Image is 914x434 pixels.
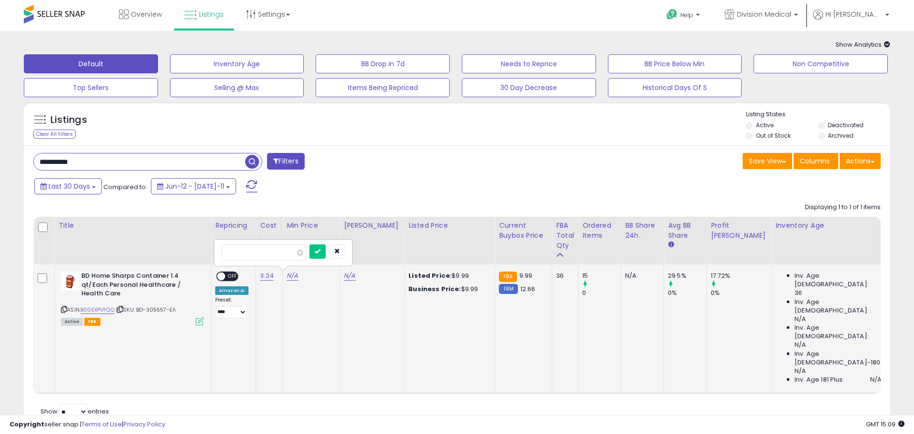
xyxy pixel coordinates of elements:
span: Inv. Age [DEMOGRAPHIC_DATA]: [795,298,882,315]
span: 12.66 [520,284,536,293]
button: Filters [267,153,304,170]
label: Active [756,121,774,129]
span: | SKU: BD-305557-EA [116,306,176,313]
span: OFF [225,273,240,281]
span: 2025-08-11 15:09 GMT [866,420,904,429]
div: FBA Total Qty [556,221,574,251]
button: Selling @ Max [170,78,304,97]
button: 30 Day Decrease [462,78,596,97]
a: Help [659,1,709,31]
button: Save View [743,153,792,169]
small: FBA [499,272,517,282]
span: N/A [795,341,806,349]
div: Listed Price [408,221,491,231]
a: N/A [344,271,355,281]
i: Get Help [666,9,678,20]
span: 9.99 [519,271,533,280]
b: Listed Price: [408,271,452,280]
a: Privacy Policy [123,420,165,429]
div: Preset: [215,297,248,318]
strong: Copyright [10,420,44,429]
span: N/A [870,375,882,384]
div: Title [59,221,207,231]
a: Hi [PERSON_NAME] [813,10,889,31]
span: All listings currently available for purchase on Amazon [61,318,83,326]
button: Actions [840,153,881,169]
div: 29.5% [668,272,706,280]
div: 0% [668,289,706,297]
button: Last 30 Days [34,178,102,194]
label: Archived [828,131,854,140]
div: ASIN: [61,272,204,324]
small: Avg BB Share. [668,241,674,249]
button: Items Being Repriced [316,78,450,97]
span: Jun-12 - [DATE]-11 [165,182,224,191]
span: Last 30 Days [49,182,90,191]
span: Columns [800,156,830,166]
small: FBM [499,284,517,294]
span: Compared to: [103,182,147,192]
p: Listing States: [746,110,890,119]
button: Non Competitive [754,54,888,73]
div: Displaying 1 to 1 of 1 items [805,203,881,212]
button: Jun-12 - [DATE]-11 [151,178,236,194]
div: Cost [260,221,278,231]
button: Needs to Reprice [462,54,596,73]
b: Business Price: [408,284,461,293]
span: Listings [199,10,224,19]
span: Inv. Age [DEMOGRAPHIC_DATA]: [795,272,882,289]
div: $9.99 [408,272,487,280]
button: Default [24,54,158,73]
label: Out of Stock [756,131,791,140]
span: Inv. Age [DEMOGRAPHIC_DATA]-180: [795,350,882,367]
div: Clear All Filters [33,130,76,139]
span: N/A [795,315,806,323]
button: Inventory Age [170,54,304,73]
div: seller snap | | [10,420,165,429]
img: 31zI5lYuBKL._SL40_.jpg [61,272,79,291]
span: 36 [795,289,802,297]
div: $9.99 [408,285,487,293]
div: 17.72% [711,272,771,280]
span: Division Medical [737,10,791,19]
span: N/A [795,367,806,375]
div: Amazon AI [215,286,248,295]
div: Inventory Age [775,221,885,231]
a: Terms of Use [81,420,122,429]
div: BB Share 24h. [625,221,660,241]
h5: Listings [50,113,87,127]
div: Repricing [215,221,252,231]
label: Deactivated [828,121,864,129]
div: 36 [556,272,571,280]
span: Inv. Age [DEMOGRAPHIC_DATA]: [795,323,882,341]
div: 0% [711,289,771,297]
div: Profit [PERSON_NAME] [711,221,767,241]
span: FBA [84,318,100,326]
div: Ordered Items [582,221,617,241]
div: [PERSON_NAME] [344,221,400,231]
a: 3.24 [260,271,274,281]
div: Min Price [287,221,336,231]
div: Current Buybox Price [499,221,548,241]
button: Historical Days Of S [608,78,742,97]
span: Overview [131,10,162,19]
button: BB Drop in 7d [316,54,450,73]
div: Avg BB Share [668,221,703,241]
button: Columns [794,153,838,169]
span: Show Analytics [835,40,890,49]
button: BB Price Below Min [608,54,742,73]
div: N/A [625,272,656,280]
span: Hi [PERSON_NAME] [825,10,883,19]
b: BD Home Sharps Container 1.4 qt/Each Personal Healthcare / Health Care [81,272,197,301]
a: N/A [287,271,298,281]
button: Top Sellers [24,78,158,97]
div: 15 [582,272,621,280]
span: Inv. Age 181 Plus: [795,375,844,384]
div: 0 [582,289,621,297]
a: B00EXPVFQQ [80,306,114,314]
span: Help [680,11,693,19]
